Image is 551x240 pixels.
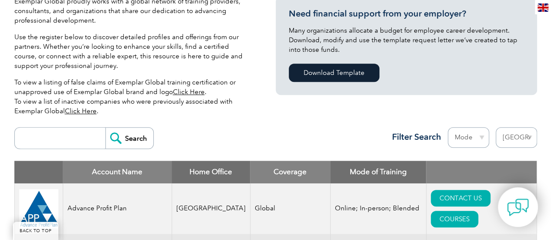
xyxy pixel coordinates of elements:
th: Home Office: activate to sort column ascending [172,161,250,183]
a: BACK TO TOP [13,222,58,240]
img: cd2924ac-d9bc-ea11-a814-000d3a79823d-logo.jpg [19,189,58,228]
td: Global [250,183,330,234]
h3: Need financial support from your employer? [289,8,524,19]
a: Download Template [289,64,379,82]
p: Use the register below to discover detailed profiles and offerings from our partners. Whether you... [14,32,250,71]
th: Coverage: activate to sort column ascending [250,161,330,183]
h3: Filter Search [387,132,441,142]
img: contact-chat.png [507,196,529,218]
a: Click Here [65,107,97,115]
a: COURSES [431,211,478,227]
img: en [537,3,548,12]
th: Account Name: activate to sort column descending [63,161,172,183]
th: Mode of Training: activate to sort column ascending [330,161,426,183]
p: To view a listing of false claims of Exemplar Global training certification or unapproved use of ... [14,78,250,116]
td: Advance Profit Plan [63,183,172,234]
td: [GEOGRAPHIC_DATA] [172,183,250,234]
a: Click Here [173,88,205,96]
td: Online; In-person; Blended [330,183,426,234]
a: CONTACT US [431,190,490,206]
th: : activate to sort column ascending [426,161,537,183]
p: Many organizations allocate a budget for employee career development. Download, modify and use th... [289,26,524,54]
input: Search [105,128,153,149]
